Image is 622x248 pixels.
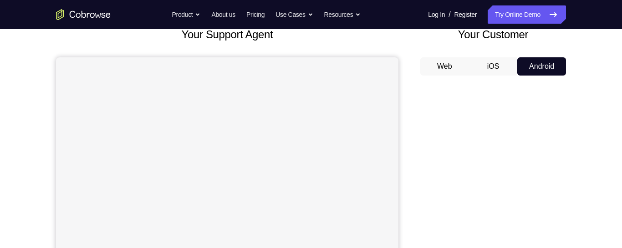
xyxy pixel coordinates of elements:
a: Go to the home page [56,9,111,20]
a: Register [454,5,477,24]
h2: Your Customer [420,26,566,43]
span: / [449,9,450,20]
a: Pricing [246,5,265,24]
button: Product [172,5,201,24]
button: Web [420,57,469,76]
button: iOS [469,57,518,76]
a: Try Online Demo [488,5,566,24]
a: About us [211,5,235,24]
button: Resources [324,5,361,24]
a: Log In [428,5,445,24]
button: Android [517,57,566,76]
h2: Your Support Agent [56,26,398,43]
button: Use Cases [275,5,313,24]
